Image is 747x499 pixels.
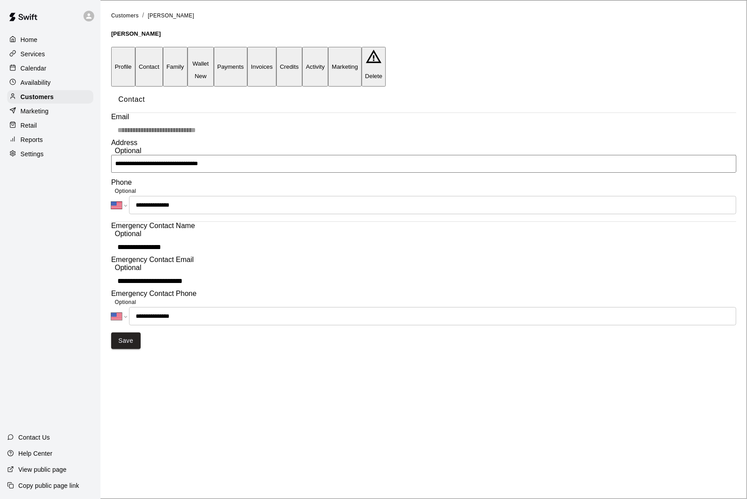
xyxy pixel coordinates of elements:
span: Optional [111,147,145,154]
a: Marketing [7,104,93,118]
span: Emergency Contact Email [111,256,194,263]
button: Payments [214,47,247,87]
span: Optional [111,230,145,237]
span: Phone [111,179,132,186]
p: Retail [21,121,37,130]
span: Emergency Contact Name [111,222,195,229]
span: Emergency Contact Phone [111,290,196,297]
p: Help Center [18,449,52,458]
span: Address [111,139,138,146]
span: Optional [115,188,136,194]
button: Profile [111,47,135,87]
p: Availability [21,78,51,87]
p: Customers [21,92,54,101]
p: Delete [365,73,383,79]
p: View public page [18,465,67,474]
h5: [PERSON_NAME] [111,30,736,37]
span: Optional [115,299,136,305]
span: New [191,73,210,79]
p: Reports [21,135,43,144]
li: / [142,11,144,20]
a: Settings [7,147,93,161]
p: Home [21,35,38,44]
p: Contact Us [18,433,50,442]
a: Availability [7,76,93,89]
button: Family [163,47,188,87]
button: Credits [276,47,302,87]
a: Calendar [7,62,93,75]
div: basic tabs example [111,47,736,87]
button: Save [111,333,141,349]
span: [PERSON_NAME] [148,12,194,19]
p: Copy public page link [18,481,79,490]
a: Services [7,47,93,61]
button: Contact [135,47,163,87]
nav: breadcrumb [111,11,736,21]
button: Marketing [328,47,362,87]
p: Marketing [21,107,49,116]
button: Invoices [247,47,276,87]
button: Activity [302,47,328,87]
span: Contact [118,94,729,105]
a: Customers [7,90,93,104]
a: Retail [7,119,93,132]
a: Reports [7,133,93,146]
p: Settings [21,150,44,158]
span: Email [111,113,129,121]
p: Calendar [21,64,46,73]
div: The email of an existing customer can only be changed by the customer themselves at https://book.... [111,121,736,139]
p: Wallet [191,60,210,67]
span: Optional [111,264,145,271]
p: Services [21,50,45,58]
a: Customers [111,12,139,19]
a: Home [7,33,93,46]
